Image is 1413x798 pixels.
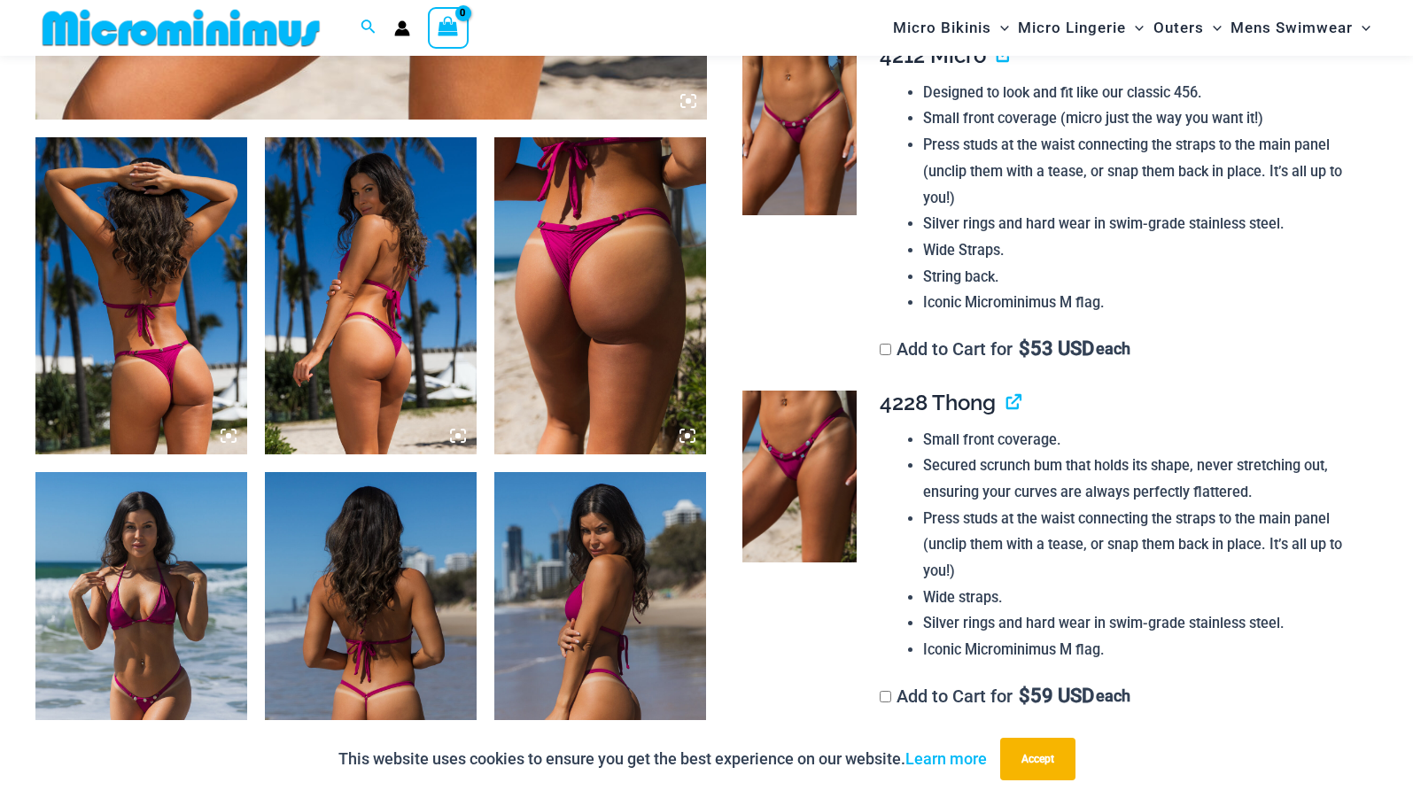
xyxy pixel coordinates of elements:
[923,290,1363,316] li: Iconic Microminimus M flag.
[1019,337,1030,360] span: $
[923,427,1363,453] li: Small front coverage.
[923,211,1363,237] li: Silver rings and hard wear in swim-grade stainless steel.
[880,338,1130,360] label: Add to Cart for
[880,43,986,68] span: 4212 Micro
[1019,340,1094,358] span: 53 USD
[35,137,247,455] img: Tight Rope Pink 319 Top 4228 Thong
[923,264,1363,291] li: String back.
[880,390,996,415] span: 4228 Thong
[742,43,857,215] img: Tight Rope Pink 319 4212 Micro
[893,5,991,50] span: Micro Bikinis
[35,472,247,790] img: Tight Rope Pink 319 Top 4212 Micro
[923,132,1363,211] li: Press studs at the waist connecting the straps to the main panel (unclip them with a tease, or sn...
[923,506,1363,585] li: Press studs at the waist connecting the straps to the main panel (unclip them with a tease, or sn...
[991,5,1009,50] span: Menu Toggle
[742,391,857,562] img: Tight Rope Pink 4228 Thong
[923,585,1363,611] li: Wide straps.
[1096,340,1130,358] span: each
[923,610,1363,637] li: Silver rings and hard wear in swim-grade stainless steel.
[886,3,1378,53] nav: Site Navigation
[265,472,477,790] img: Tight Rope Pink 319 Top 4212 Micro
[923,80,1363,106] li: Designed to look and fit like our classic 456.
[1019,687,1094,705] span: 59 USD
[880,344,891,355] input: Add to Cart for$53 USD each
[880,686,1130,707] label: Add to Cart for
[1353,5,1370,50] span: Menu Toggle
[1000,738,1075,780] button: Accept
[923,237,1363,264] li: Wide Straps.
[1126,5,1144,50] span: Menu Toggle
[1153,5,1204,50] span: Outers
[494,137,706,455] img: Tight Rope Pink 4228 Thong
[338,746,987,772] p: This website uses cookies to ensure you get the best experience on our website.
[494,472,706,790] img: Tight Rope Pink 319 Top 4212 Micro
[1018,5,1126,50] span: Micro Lingerie
[889,5,1013,50] a: Micro BikinisMenu ToggleMenu Toggle
[265,137,477,455] img: Tight Rope Pink 319 Top 4228 Thong
[361,17,377,39] a: Search icon link
[1013,5,1148,50] a: Micro LingerieMenu ToggleMenu Toggle
[923,105,1363,132] li: Small front coverage (micro just the way you want it!)
[905,749,987,768] a: Learn more
[1096,687,1130,705] span: each
[1226,5,1375,50] a: Mens SwimwearMenu ToggleMenu Toggle
[923,637,1363,663] li: Iconic Microminimus M flag.
[923,453,1363,505] li: Secured scrunch bum that holds its shape, never stretching out, ensuring your curves are always p...
[1149,5,1226,50] a: OutersMenu ToggleMenu Toggle
[394,20,410,36] a: Account icon link
[880,691,891,702] input: Add to Cart for$59 USD each
[1019,685,1030,707] span: $
[1204,5,1222,50] span: Menu Toggle
[1231,5,1353,50] span: Mens Swimwear
[428,7,469,48] a: View Shopping Cart, empty
[35,8,327,48] img: MM SHOP LOGO FLAT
